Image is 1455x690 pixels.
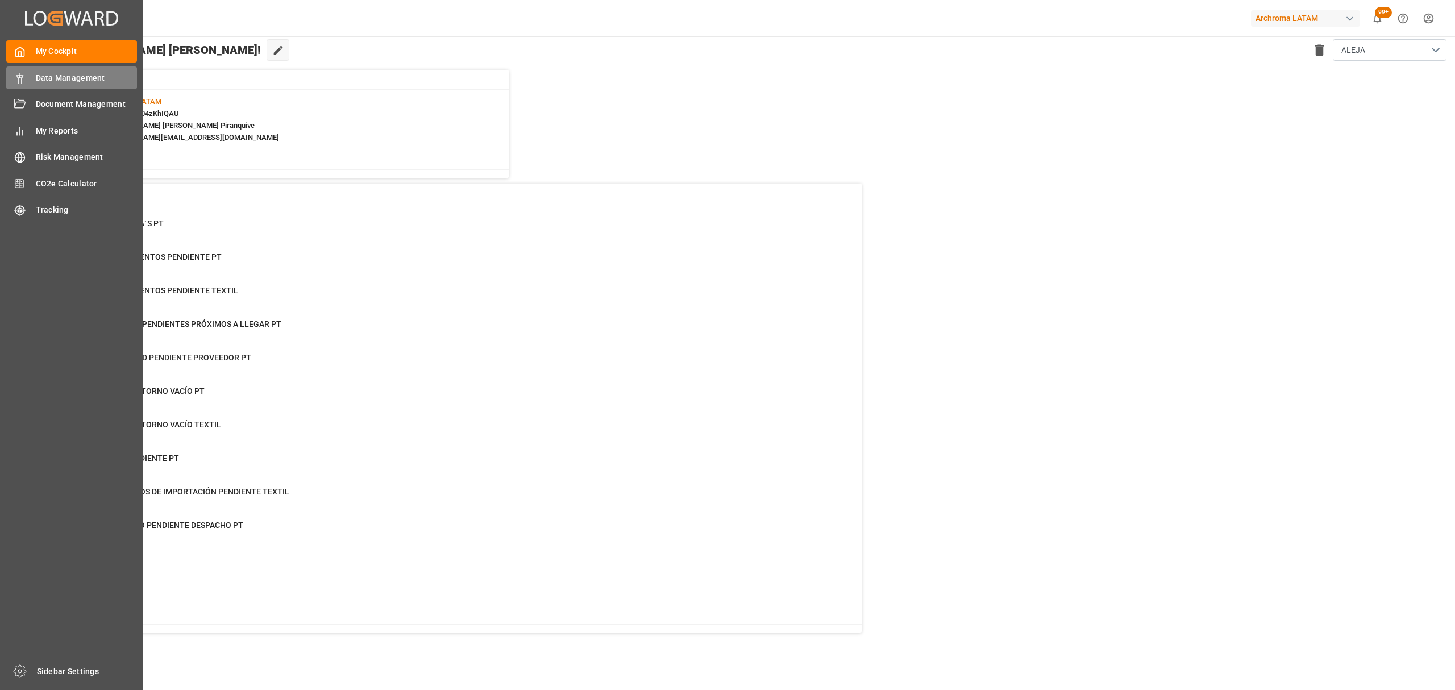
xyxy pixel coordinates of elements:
span: Tracking [36,204,138,216]
a: Data Management [6,66,137,89]
span: PENDIENTE RETORNO VACÍO TEXTIL [87,420,221,429]
a: Document Management [6,93,137,115]
button: Archroma LATAM [1251,7,1365,29]
span: My Cockpit [36,45,138,57]
a: 4PAGADOS PERO PENDIENTE DESPACHO PTFinal Delivery [59,519,847,543]
a: 48DISPONIBILIDAD PENDIENTE PROVEEDOR PTPurchase Orders [59,352,847,376]
span: : [PERSON_NAME][EMAIL_ADDRESS][DOMAIN_NAME] [101,133,279,142]
a: My Cockpit [6,40,137,63]
span: CO2e Calculator [36,178,138,190]
a: My Reports [6,119,137,142]
span: ALEJA [1341,44,1365,56]
a: 0PENDIENTE RETORNO VACÍO TEXTILFinal Delivery [59,419,847,443]
span: My Reports [36,125,138,137]
a: 6ENVIO DOCUMENTOS PENDIENTE TEXTILPurchase Orders [59,285,847,309]
span: ENVIO DOCUMENTOS PENDIENTE PT [87,252,222,261]
span: PENDIENTE RETORNO VACÍO PT [87,386,205,396]
span: DISPONIBILIDAD PENDIENTE PROVEEDOR PT [87,353,251,362]
a: 166DOCUMENTOS PENDIENTES PRÓXIMOS A LLEGAR PTPurchase Orders [59,318,847,342]
button: open menu [1333,39,1446,61]
a: 0ENVIO DOCUMENTOS PENDIENTE PTPurchase Orders [59,251,847,275]
a: 0PENDIENTE RETORNO VACÍO PTFinal Delivery [59,385,847,409]
div: Archroma LATAM [1251,10,1360,27]
span: PAGADOS PERO PENDIENTE DESPACHO PT [87,521,243,530]
a: 9CAMBIO DE ETA´S PTContainer Schema [59,218,847,242]
span: Data Management [36,72,138,84]
span: Hello [PERSON_NAME] [PERSON_NAME]! [47,39,261,61]
span: ENVIO DOCUMENTOS PENDIENTE TEXTIL [87,286,238,295]
a: 101PAGO DERECHOS DE IMPORTACIÓN PENDIENTE TEXTILFinal Delivery [59,486,847,510]
a: Risk Management [6,146,137,168]
span: PAGO DERECHOS DE IMPORTACIÓN PENDIENTE TEXTIL [87,487,289,496]
a: 2BL RELEASEFinal Delivery [59,553,847,577]
span: Risk Management [36,151,138,163]
a: 0ENTREGA PENDIENTE PTFinal Delivery [59,452,847,476]
a: CO2e Calculator [6,172,137,194]
span: Sidebar Settings [37,666,139,677]
button: show 100 new notifications [1365,6,1390,31]
button: Help Center [1390,6,1416,31]
span: : [PERSON_NAME] [PERSON_NAME] Piranquive [101,121,255,130]
a: Tracking [6,199,137,221]
span: Document Management [36,98,138,110]
span: DOCUMENTOS PENDIENTES PRÓXIMOS A LLEGAR PT [87,319,281,329]
span: 99+ [1375,7,1392,18]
